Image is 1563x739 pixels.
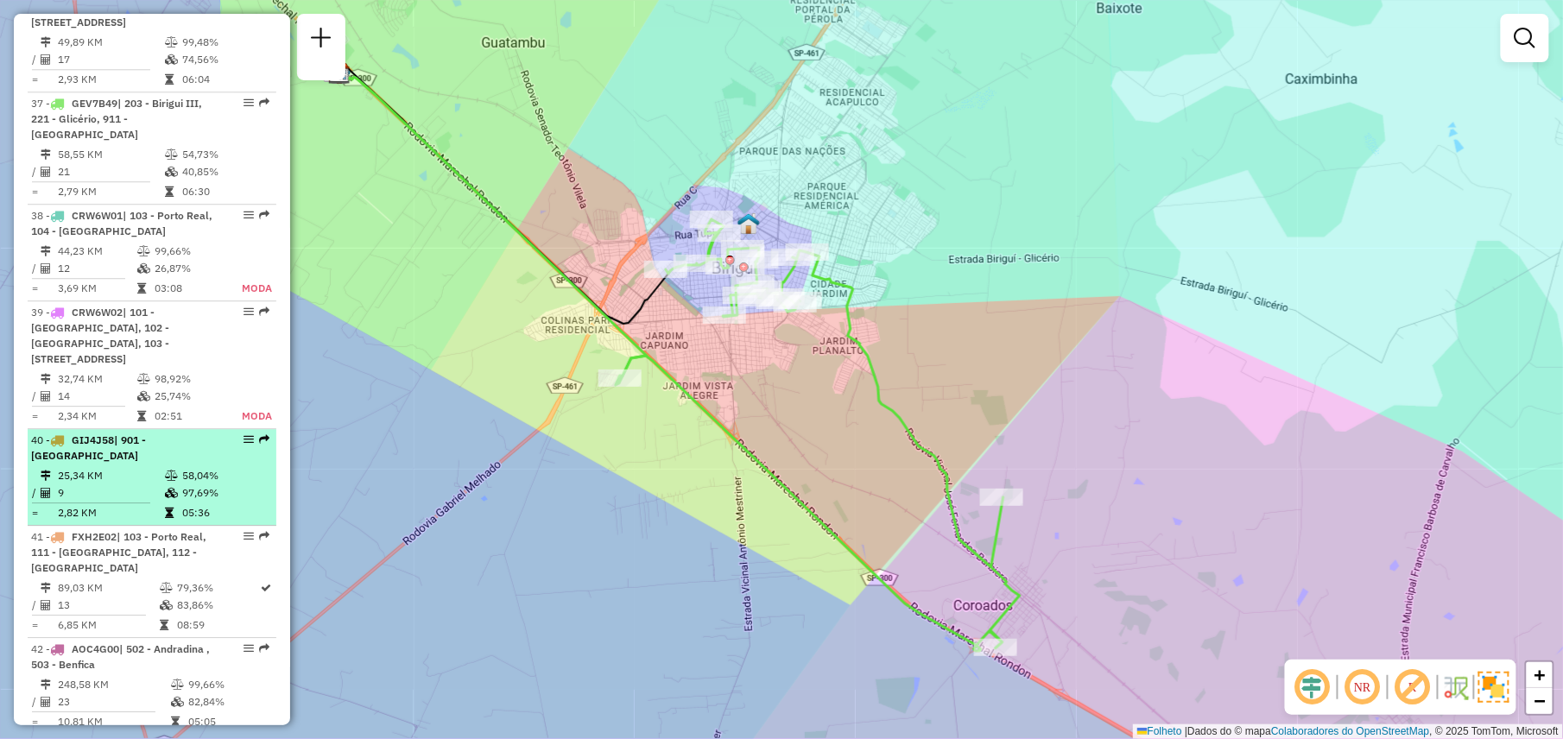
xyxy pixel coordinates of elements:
[160,620,168,630] i: Tempo total em rota
[137,283,146,294] i: Tempo total em rota
[137,411,146,421] i: Tempo total em rota
[165,37,178,47] i: % de utilização do peso
[181,146,269,163] td: 54,73%
[259,643,269,654] em: Rota exportada
[31,530,50,543] font: 41 -
[57,71,164,88] td: 2,93 KM
[154,243,218,260] td: 99,66%
[57,163,164,180] td: 21
[31,209,50,222] font: 38 -
[154,280,218,297] td: 03:08
[31,388,40,405] td: /
[218,280,273,297] td: MODA
[244,98,254,108] em: Opções
[181,504,269,521] td: 05:36
[1271,725,1429,737] a: Colaboradores do OpenStreetMap
[154,370,218,388] td: 98,92%
[259,306,269,317] em: Rota exportada
[165,74,174,85] i: Tempo total em rota
[72,209,123,222] span: CRW6W01
[41,488,51,498] i: Total de Atividades
[182,53,218,66] font: 74,56%
[188,695,225,708] font: 82,84%
[31,616,40,634] td: =
[57,51,164,68] td: 17
[57,504,164,521] td: 2,82 KM
[72,306,123,319] span: CRW6W02
[137,263,150,274] i: % de utilização da cubagem
[31,51,40,68] td: /
[57,579,159,597] td: 89,03 KM
[304,21,339,60] a: Nova sessão e pesquisa
[176,579,260,597] td: 79,36%
[1342,666,1383,708] span: Ocultar NR
[1527,662,1553,688] a: Ampliar
[244,531,254,541] em: Opções
[57,243,136,260] td: 44,23 KM
[41,697,51,707] i: Total de Atividades
[1185,725,1187,737] span: |
[57,713,170,730] td: 10,81 KM
[57,146,164,163] td: 58,55 KM
[259,98,269,108] em: Rota exportada
[1527,688,1553,714] a: Diminuir o zoom
[31,163,40,180] td: /
[31,597,40,614] td: /
[187,713,269,730] td: 05:05
[171,697,184,707] i: % de utilização da cubagem
[187,676,269,693] td: 99,66%
[31,97,202,141] span: | 203 - Birigui III, 221 - Glicério, 911 - [GEOGRAPHIC_DATA]
[165,186,174,197] i: Tempo total em rota
[57,280,136,297] td: 3,69 KM
[57,388,136,405] td: 14
[57,34,164,51] td: 49,89 KM
[182,486,218,499] font: 97,69%
[72,642,119,655] span: AOC4G00
[259,531,269,541] em: Rota exportada
[1535,664,1546,685] span: +
[259,434,269,445] em: Rota exportada
[262,583,272,593] i: Rota otimizada
[57,260,136,277] td: 12
[171,679,184,690] i: % de utilização do peso
[57,467,164,484] td: 25,34 KM
[57,693,170,711] td: 23
[31,306,169,365] span: | 101 - [GEOGRAPHIC_DATA], 102 - [GEOGRAPHIC_DATA], 103 - [STREET_ADDRESS]
[165,167,178,177] i: % de utilização da cubagem
[1137,725,1182,737] a: Folheto
[31,642,210,671] span: | 502 - Andradina , 503 - Benfica
[31,260,40,277] td: /
[1133,724,1563,739] div: Dados do © mapa , © 2025 TomTom, Microsoft
[41,679,51,690] i: Distância Total
[176,616,260,634] td: 08:59
[737,212,760,235] img: BIRIGUI
[181,34,269,51] td: 99,48%
[41,263,51,274] i: Total de Atividades
[72,97,117,110] span: GEV7B49
[31,484,40,502] td: /
[165,508,174,518] i: Tempo total em rota
[31,693,40,711] td: /
[31,713,40,730] td: =
[41,391,51,401] i: Total de Atividades
[259,210,269,220] em: Rota exportada
[1292,666,1333,708] span: Ocultar deslocamento
[165,54,178,65] i: % de utilização da cubagem
[1508,21,1542,55] a: Exibir filtros
[72,530,117,543] span: FXH2E02
[72,433,114,446] span: GIJ4J58
[57,370,136,388] td: 32,74 KM
[41,246,51,256] i: Distância Total
[328,62,351,85] img: CDD Araçatuba
[244,210,254,220] em: Opções
[41,471,51,481] i: Distância Total
[57,616,159,634] td: 6,85 KM
[31,504,40,521] td: =
[244,434,254,445] em: Opções
[57,676,170,693] td: 248,58 KM
[41,583,51,593] i: Distância Total
[160,600,173,610] i: % de utilização da cubagem
[177,598,213,611] font: 83,86%
[31,433,146,462] span: | 901 - [GEOGRAPHIC_DATA]
[31,407,40,425] td: =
